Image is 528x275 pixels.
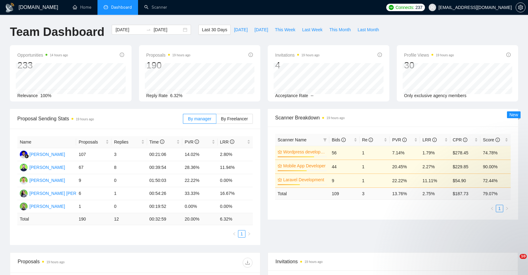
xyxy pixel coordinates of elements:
td: 00:39:54 [147,161,182,174]
li: 1 [496,205,503,212]
td: 22.22% [390,174,420,187]
td: 0 [111,200,147,213]
span: Bids [332,137,346,142]
time: 19 hours ago [327,116,344,120]
td: 90.00% [480,160,511,174]
span: Scanner Name [278,137,306,142]
span: info-circle [160,140,164,144]
td: $ 187.73 [450,187,481,200]
span: By manager [188,116,211,121]
a: homeHome [73,5,91,10]
time: 19 hours ago [46,260,64,264]
td: 1 [76,200,111,213]
img: SK [20,164,28,171]
span: Only exclusive agency members [404,93,467,98]
td: 1 [111,187,147,200]
span: Connects: [396,4,414,11]
span: Dashboard [111,5,132,10]
time: 19 hours ago [172,54,190,57]
span: info-circle [230,140,234,144]
h1: Team Dashboard [10,25,104,39]
a: Laravel Development [283,176,326,183]
button: download [243,258,253,268]
td: 33.33% [182,187,218,200]
img: FR [20,151,28,158]
a: 1 [238,230,245,237]
div: [PERSON_NAME] [29,203,65,210]
td: 00:54:26 [147,187,182,200]
span: Last Month [357,26,379,33]
span: info-circle [249,53,253,57]
span: Replies [114,139,140,145]
a: SS[PERSON_NAME] [PERSON_NAME] [20,191,102,196]
span: Invitations [275,258,510,265]
span: info-circle [378,53,382,57]
img: logo [5,3,15,13]
span: info-circle [195,140,199,144]
td: 72.44% [480,174,511,187]
td: 74.78% [480,146,511,160]
div: 190 [146,59,191,71]
span: Relevance [17,93,38,98]
button: Last 30 Days [198,25,231,35]
span: user [430,5,435,10]
td: $54.90 [450,174,481,187]
td: 20.45% [390,160,420,174]
span: Score [483,137,500,142]
span: dashboard [104,5,108,9]
td: 9 [76,174,111,187]
th: Proposals [76,136,111,148]
span: 6.32% [170,93,183,98]
span: left [232,232,236,236]
button: left [488,205,496,212]
a: FR[PERSON_NAME] [20,152,65,157]
input: Start date [115,26,144,33]
span: [DATE] [234,26,248,33]
img: upwork-logo.png [389,5,394,10]
td: 107 [76,148,111,161]
td: $229.85 [450,160,481,174]
td: 14.02% [182,148,218,161]
span: right [247,232,251,236]
span: info-circle [496,138,500,142]
li: Previous Page [488,205,496,212]
img: SS [20,190,28,197]
td: 7.14% [390,146,420,160]
button: [DATE] [251,25,271,35]
td: 01:50:03 [147,174,182,187]
a: searchScanner [144,5,167,10]
button: right [503,205,511,212]
span: info-circle [402,138,407,142]
span: filter [323,138,327,142]
span: Last 30 Days [202,26,227,33]
a: setting [516,5,526,10]
td: 0.00% [182,200,218,213]
img: NK [20,203,28,210]
span: 237 [415,4,422,11]
span: [DATE] [254,26,268,33]
span: info-circle [120,53,124,57]
a: Mobile App Developer [283,162,326,169]
span: New [509,112,518,117]
li: Next Page [503,205,511,212]
span: right [505,207,509,210]
span: Acceptance Rate [275,93,308,98]
button: right [245,230,253,238]
th: Replies [111,136,147,148]
td: 20.00 % [182,213,218,225]
td: 11.94% [218,161,253,174]
td: 1.79% [420,146,450,160]
td: 0.00% [218,174,253,187]
span: Proposal Sending Stats [17,115,183,122]
td: 22.22% [182,174,218,187]
span: filter [322,135,328,144]
img: AC [20,177,28,184]
span: Invitations [275,51,319,59]
td: 11.11% [420,174,450,187]
li: Next Page [245,230,253,238]
td: Total [275,187,329,200]
td: 2.80% [218,148,253,161]
span: 10 [520,254,527,259]
span: PVR [185,140,199,144]
button: left [231,230,238,238]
